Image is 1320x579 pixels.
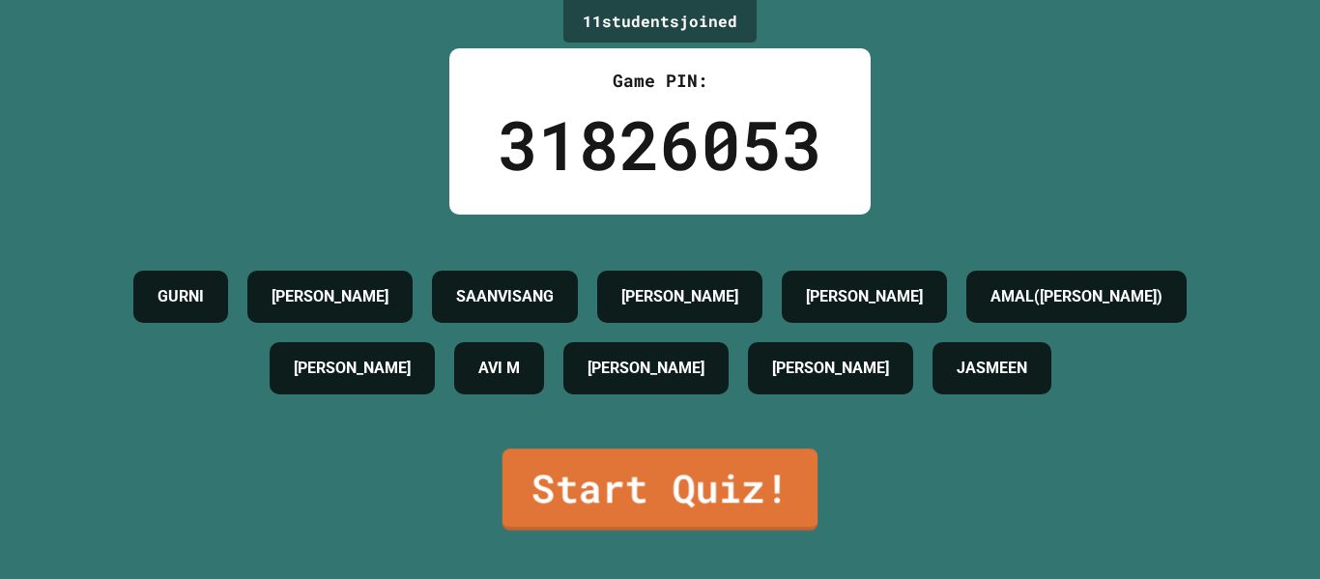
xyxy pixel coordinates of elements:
[498,94,822,195] div: 31826053
[158,285,204,308] h4: GURNI
[806,285,923,308] h4: [PERSON_NAME]
[990,285,1162,308] h4: AMAL([PERSON_NAME])
[456,285,554,308] h4: SAANVISANG
[621,285,738,308] h4: [PERSON_NAME]
[502,449,818,531] a: Start Quiz!
[478,357,520,380] h4: AVI M
[272,285,388,308] h4: [PERSON_NAME]
[772,357,889,380] h4: [PERSON_NAME]
[957,357,1027,380] h4: JASMEEN
[294,357,411,380] h4: [PERSON_NAME]
[498,68,822,94] div: Game PIN:
[588,357,704,380] h4: [PERSON_NAME]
